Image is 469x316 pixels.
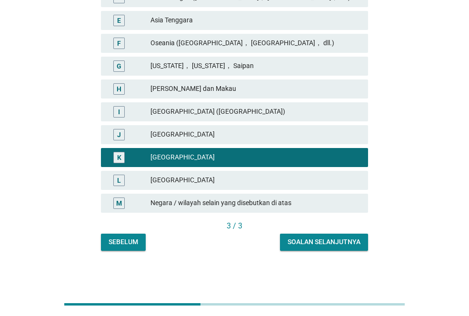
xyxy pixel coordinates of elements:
[116,198,122,208] div: M
[150,106,360,118] div: [GEOGRAPHIC_DATA] ([GEOGRAPHIC_DATA])
[117,38,121,48] div: F
[117,175,121,185] div: L
[280,234,368,251] button: Soalan selanjutnya
[288,237,360,247] div: Soalan selanjutnya
[150,152,360,163] div: [GEOGRAPHIC_DATA]
[150,38,360,49] div: Oseania ([GEOGRAPHIC_DATA]， [GEOGRAPHIC_DATA]， dll.)
[117,129,121,139] div: J
[109,237,138,247] div: Sebelum
[150,83,360,95] div: [PERSON_NAME] dan Makau
[118,107,120,117] div: I
[150,197,360,209] div: Negara / wilayah selain yang disebutkan di atas
[117,152,121,162] div: K
[150,175,360,186] div: [GEOGRAPHIC_DATA]
[117,84,121,94] div: H
[101,220,368,232] div: 3 / 3
[150,15,360,26] div: Asia Tenggara
[101,234,146,251] button: Sebelum
[150,129,360,140] div: [GEOGRAPHIC_DATA]
[117,61,121,71] div: G
[150,60,360,72] div: [US_STATE]， [US_STATE]， Saipan
[117,15,121,25] div: E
